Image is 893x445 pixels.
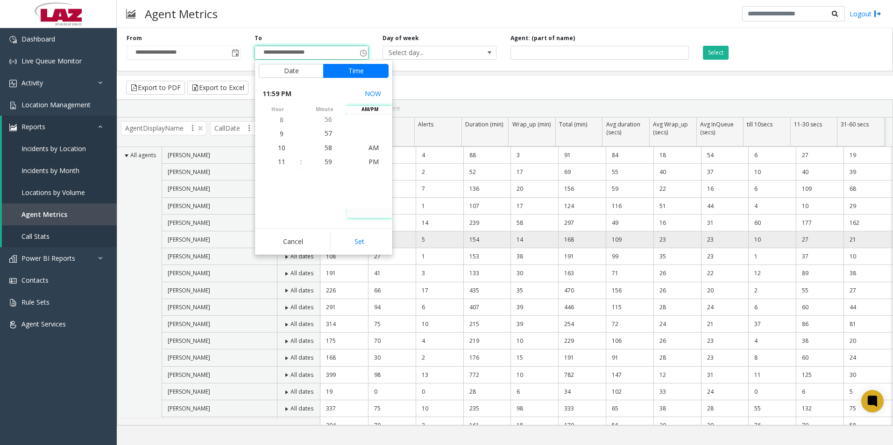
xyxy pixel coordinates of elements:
td: 12 [653,367,701,383]
td: 239 [463,215,511,231]
label: Day of week [383,34,419,42]
td: 31 [701,367,749,383]
img: 'icon' [9,58,17,65]
td: 6 [748,147,796,164]
td: 154 [463,231,511,248]
td: 35 [510,282,558,299]
span: Incidents by Location [21,144,86,153]
td: 470 [558,282,606,299]
td: 18 [653,147,701,164]
td: 38 [796,333,843,349]
td: 17 [510,164,558,181]
a: Incidents by Location [2,138,117,160]
td: 38 [510,248,558,265]
span: 59 [325,157,332,166]
td: 99 [606,248,653,265]
td: 40 [653,164,701,181]
a: Locations by Volume [2,181,117,203]
td: 235 [463,400,511,417]
span: 56 [325,115,332,124]
td: 10 [510,333,558,349]
td: 125 [796,367,843,383]
button: Export to PDF [126,81,185,95]
span: All dates [291,371,313,379]
label: Agent: (part of name) [510,34,575,42]
img: 'icon' [9,255,17,263]
td: 153 [463,248,511,265]
button: Set [330,231,389,252]
span: Contacts [21,276,49,285]
td: 30 [510,265,558,282]
td: 168 [320,349,368,366]
td: 37 [796,248,843,265]
td: 19 [843,147,891,164]
td: 98 [368,367,416,383]
span: 58 [325,143,332,152]
td: 163 [558,265,606,282]
span: AM [369,143,379,152]
td: 435 [463,282,511,299]
img: 'icon' [9,36,17,43]
td: 124 [558,198,606,215]
td: 39 [510,299,558,316]
td: 55 [606,164,653,181]
td: 161 [463,417,511,434]
td: 0 [416,383,463,400]
td: 17 [416,282,463,299]
span: Total (min) [559,120,587,128]
span: Rule Sets [21,298,50,306]
span: All agents [130,151,156,159]
span: [PERSON_NAME] [168,354,210,362]
td: 27 [796,231,843,248]
td: 66 [368,282,416,299]
td: 33 [653,383,701,400]
td: 29 [843,198,891,215]
td: 179 [558,417,606,434]
span: All dates [291,320,313,328]
img: 'icon' [9,124,17,131]
td: 168 [558,231,606,248]
span: [PERSON_NAME] [168,371,210,379]
td: 41 [368,265,416,282]
td: 15 [510,349,558,366]
button: Select now [361,85,385,102]
td: 175 [320,333,368,349]
td: 3 [416,265,463,282]
td: 109 [606,231,653,248]
span: Live Queue Monitor [21,56,82,65]
span: 9 [280,129,283,138]
td: 27 [843,282,891,299]
td: 44 [701,198,749,215]
span: Duration (min) [465,120,503,128]
td: 88 [463,147,511,164]
td: 34 [558,383,606,400]
td: 65 [606,400,653,417]
td: 37 [701,164,749,181]
span: Avg Wrap_up (secs) [653,120,688,136]
div: : [300,157,302,167]
td: 27 [368,248,416,265]
span: All dates [291,354,313,362]
td: 13 [416,367,463,383]
td: 107 [463,198,511,215]
span: Locations by Volume [21,188,85,197]
td: 191 [320,265,368,282]
td: 94 [368,299,416,316]
td: 20 [843,333,891,349]
label: From [127,34,142,42]
h3: Agent Metrics [140,2,222,25]
span: [PERSON_NAME] [168,303,210,311]
td: 10 [416,400,463,417]
span: All dates [291,252,313,260]
td: 5 [416,231,463,248]
td: 10 [796,198,843,215]
td: 24 [843,349,891,366]
td: 70 [368,333,416,349]
a: Incidents by Month [2,160,117,181]
td: 89 [796,265,843,282]
td: 72 [606,316,653,333]
td: 22 [701,265,749,282]
td: 1 [416,198,463,215]
td: 2 [748,282,796,299]
td: 14 [416,215,463,231]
